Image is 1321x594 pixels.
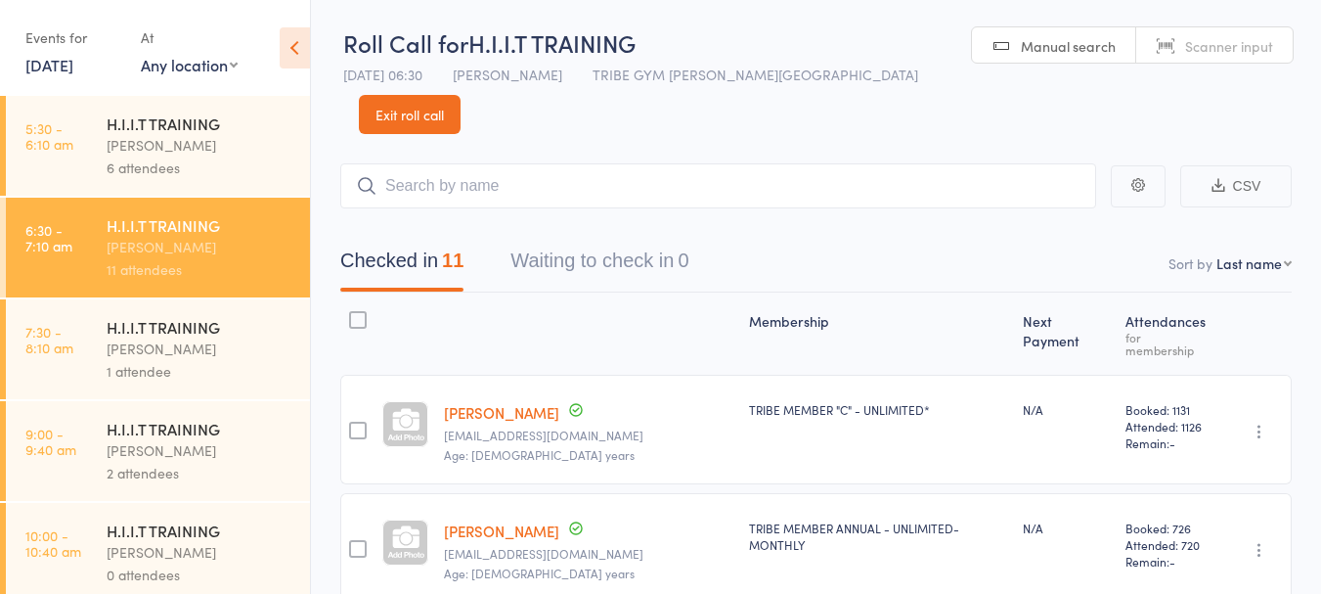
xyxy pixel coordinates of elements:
div: Next Payment [1015,301,1119,366]
div: 0 attendees [107,564,293,586]
div: 0 [678,250,688,271]
div: [PERSON_NAME] [107,236,293,258]
time: 7:30 - 8:10 am [25,324,73,355]
span: Age: [DEMOGRAPHIC_DATA] years [444,446,635,463]
div: 11 attendees [107,258,293,281]
span: [PERSON_NAME] [453,65,562,84]
div: Any location [141,54,238,75]
div: Atten­dances [1118,301,1220,366]
time: 6:30 - 7:10 am [25,222,72,253]
a: [DATE] [25,54,73,75]
div: H.I.I.T TRAINING [107,214,293,236]
a: 5:30 -6:10 amH.I.I.T TRAINING[PERSON_NAME]6 attendees [6,96,310,196]
div: TRIBE MEMBER "C" - UNLIMITED* [749,401,1007,418]
div: H.I.I.T TRAINING [107,418,293,439]
div: [PERSON_NAME] [107,338,293,360]
span: Remain: [1125,553,1212,570]
span: - [1169,434,1175,451]
div: 2 attendees [107,462,293,484]
span: Roll Call for [343,26,468,59]
button: Waiting to check in0 [510,240,688,292]
div: At [141,22,238,54]
a: [PERSON_NAME] [444,521,559,541]
div: TRIBE MEMBER ANNUAL - UNLIMITED-MONTHLY [749,520,1007,553]
span: TRIBE GYM [PERSON_NAME][GEOGRAPHIC_DATA] [593,65,918,84]
div: 11 [442,250,463,271]
a: [PERSON_NAME] [444,402,559,423]
a: 6:30 -7:10 amH.I.I.T TRAINING[PERSON_NAME]11 attendees [6,198,310,297]
a: 7:30 -8:10 amH.I.I.T TRAINING[PERSON_NAME]1 attendee [6,299,310,399]
div: [PERSON_NAME] [107,439,293,462]
input: Search by name [340,163,1096,208]
span: Scanner input [1185,36,1273,56]
a: Exit roll call [359,95,461,134]
span: Attended: 1126 [1125,418,1212,434]
div: Last name [1216,253,1282,273]
span: Attended: 720 [1125,536,1212,553]
div: H.I.I.T TRAINING [107,113,293,134]
div: 1 attendee [107,360,293,383]
span: H.I.I.T TRAINING [468,26,636,59]
span: Booked: 726 [1125,520,1212,536]
time: 9:00 - 9:40 am [25,426,76,457]
time: 10:00 - 10:40 am [25,527,81,559]
a: 9:00 -9:40 amH.I.I.T TRAINING[PERSON_NAME]2 attendees [6,401,310,501]
div: for membership [1125,331,1212,356]
span: - [1169,553,1175,570]
small: russellcamyot@gmail.com [444,429,733,442]
button: Checked in11 [340,240,463,292]
time: 5:30 - 6:10 am [25,120,73,152]
div: [PERSON_NAME] [107,134,293,157]
span: [DATE] 06:30 [343,65,422,84]
div: Membership [741,301,1015,366]
div: N/A [1023,401,1111,418]
div: [PERSON_NAME] [107,541,293,564]
div: N/A [1023,520,1111,536]
div: H.I.I.T TRAINING [107,520,293,541]
button: CSV [1180,165,1292,207]
span: Remain: [1125,434,1212,451]
small: imkingo@hotmail.com [444,547,733,561]
span: Booked: 1131 [1125,401,1212,418]
div: 6 attendees [107,157,293,179]
span: Age: [DEMOGRAPHIC_DATA] years [444,565,635,581]
div: Events for [25,22,121,54]
span: Manual search [1021,36,1116,56]
div: H.I.I.T TRAINING [107,316,293,338]
label: Sort by [1168,253,1212,273]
